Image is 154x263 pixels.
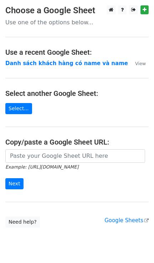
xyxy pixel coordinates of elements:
[128,60,146,67] a: View
[5,178,24,189] input: Next
[5,19,149,26] p: Use one of the options below...
[5,216,40,228] a: Need help?
[135,61,146,66] small: View
[104,217,149,224] a: Google Sheets
[5,149,145,163] input: Paste your Google Sheet URL here
[5,89,149,98] h4: Select another Google Sheet:
[5,103,32,114] a: Select...
[5,138,149,146] h4: Copy/paste a Google Sheet URL:
[5,48,149,57] h4: Use a recent Google Sheet:
[5,5,149,16] h3: Choose a Google Sheet
[5,60,128,67] a: Danh sách khách hàng có name và name
[5,164,78,170] small: Example: [URL][DOMAIN_NAME]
